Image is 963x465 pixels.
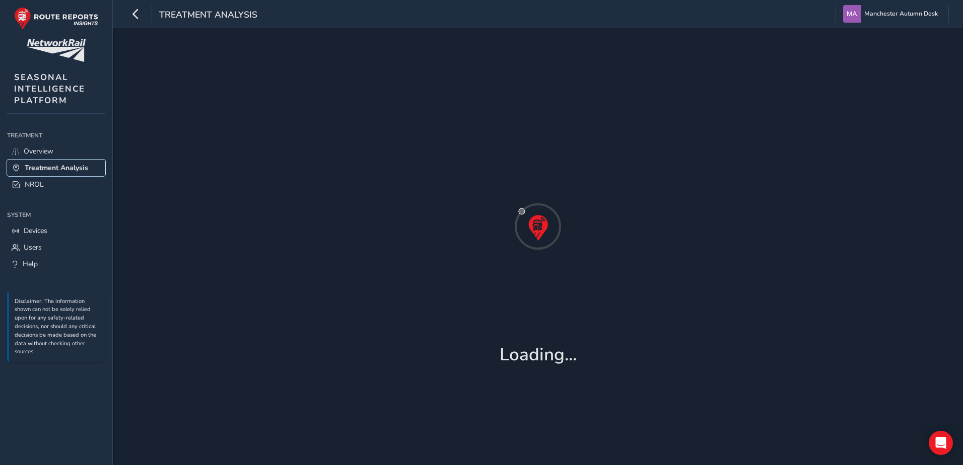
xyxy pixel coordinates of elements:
span: Overview [24,146,53,156]
span: Users [24,243,42,252]
img: customer logo [27,39,86,62]
a: Treatment Analysis [7,160,105,176]
span: SEASONAL INTELLIGENCE PLATFORM [14,71,85,106]
button: Manchester Autumn Desk [843,5,941,23]
span: Devices [24,226,47,236]
a: Users [7,239,105,256]
span: Treatment Analysis [25,163,88,173]
span: Treatment Analysis [159,9,257,23]
span: Manchester Autumn Desk [864,5,938,23]
a: Help [7,256,105,272]
a: Devices [7,222,105,239]
span: Help [23,259,38,269]
img: rr logo [14,7,98,30]
div: Open Intercom Messenger [929,431,953,455]
a: NROL [7,176,105,193]
h1: Loading... [500,344,577,365]
a: Overview [7,143,105,160]
span: NROL [25,180,44,189]
img: diamond-layout [843,5,861,23]
p: Disclaimer: The information shown can not be solely relied upon for any safety-related decisions,... [15,297,100,357]
div: Treatment [7,128,105,143]
div: System [7,207,105,222]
